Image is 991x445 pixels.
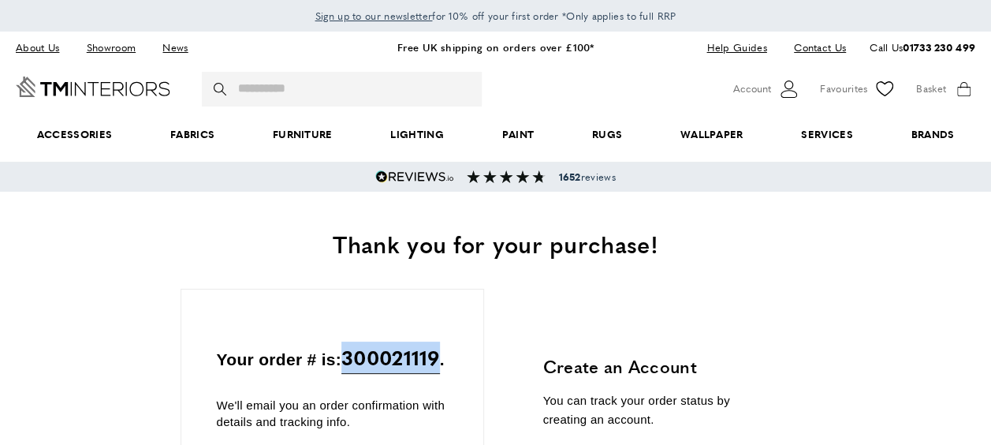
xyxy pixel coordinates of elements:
a: Lighting [361,110,472,159]
a: Sign up to our newsletter [315,8,433,24]
span: Account [733,80,771,97]
a: 01733 230 499 [903,39,975,54]
a: Brands [881,110,983,159]
span: Accessories [8,110,141,159]
a: Favourites [820,77,896,101]
a: Go to Home page [16,77,170,97]
p: Call Us [870,39,975,56]
span: reviews [558,170,615,183]
a: Free UK shipping on orders over £100* [397,39,594,54]
a: Contact Us [782,37,846,58]
a: Paint [473,110,563,159]
img: Reviews section [467,170,546,183]
a: Furniture [244,110,361,159]
a: News [151,37,199,58]
p: We'll email you an order confirmation with details and tracking info. [217,397,448,430]
span: Sign up to our newsletter [315,9,433,23]
strong: 1652 [558,170,580,184]
a: Wallpaper [651,110,772,159]
span: Favourites [820,80,867,97]
a: Showroom [75,37,147,58]
a: Services [772,110,881,159]
a: About Us [16,37,71,58]
p: Your order # is: . [217,342,448,374]
span: for 10% off your first order *Only applies to full RRP [315,9,676,23]
img: Reviews.io 5 stars [375,170,454,183]
button: Customer Account [733,77,800,101]
a: Fabrics [141,110,244,159]
h3: Create an Account [543,354,776,379]
p: You can track your order status by creating an account. [543,391,776,429]
span: Thank you for your purchase! [333,226,658,260]
a: Help Guides [695,37,778,58]
span: 300021119 [341,342,440,374]
button: Search [214,72,229,107]
a: Rugs [563,110,651,159]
